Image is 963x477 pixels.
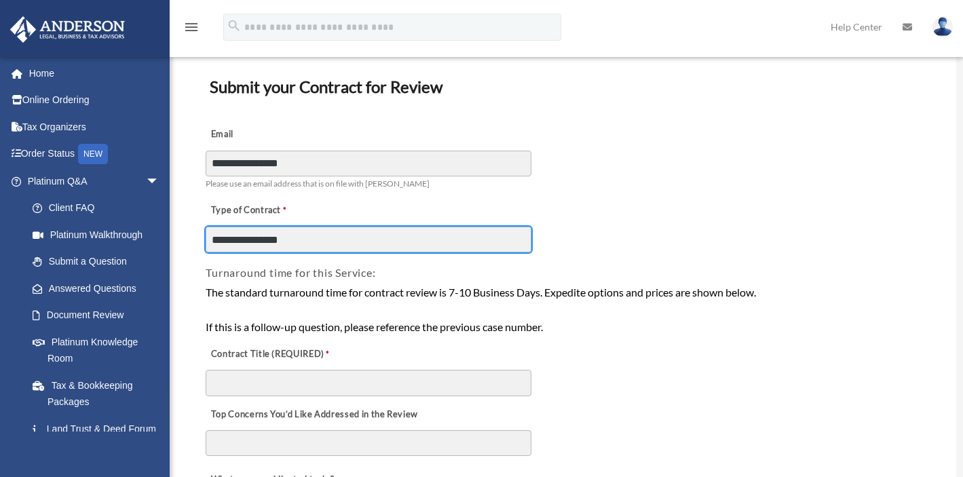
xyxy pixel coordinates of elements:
[19,195,180,222] a: Client FAQ
[206,266,375,279] span: Turnaround time for this Service:
[932,17,953,37] img: User Pic
[206,345,341,364] label: Contract Title (REQUIRED)
[10,168,180,195] a: Platinum Q&Aarrow_drop_down
[206,178,430,189] span: Please use an email address that is on file with [PERSON_NAME]
[10,140,180,168] a: Order StatusNEW
[10,60,180,87] a: Home
[10,87,180,114] a: Online Ordering
[19,415,180,442] a: Land Trust & Deed Forum
[19,372,180,415] a: Tax & Bookkeeping Packages
[19,328,180,372] a: Platinum Knowledge Room
[206,284,924,336] div: The standard turnaround time for contract review is 7-10 Business Days. Expedite options and pric...
[227,18,242,33] i: search
[206,405,421,424] label: Top Concerns You’d Like Addressed in the Review
[183,24,200,35] a: menu
[183,19,200,35] i: menu
[19,302,173,329] a: Document Review
[204,73,925,101] h3: Submit your Contract for Review
[19,221,180,248] a: Platinum Walkthrough
[206,126,341,145] label: Email
[146,168,173,195] span: arrow_drop_down
[6,16,129,43] img: Anderson Advisors Platinum Portal
[19,248,180,275] a: Submit a Question
[78,144,108,164] div: NEW
[10,113,180,140] a: Tax Organizers
[206,202,341,221] label: Type of Contract
[19,275,180,302] a: Answered Questions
